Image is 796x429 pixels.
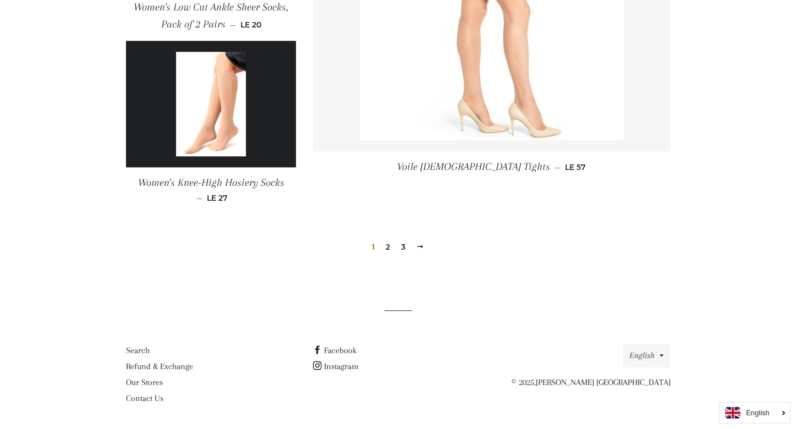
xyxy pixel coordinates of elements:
[229,20,235,30] span: —
[240,20,261,30] span: LE 20
[126,393,163,403] a: Contact Us
[746,409,770,416] i: English
[565,162,586,172] span: LE 57
[381,239,394,255] a: 2
[397,239,410,255] a: 3
[196,193,202,203] span: —
[207,193,228,203] span: LE 27
[725,407,784,419] a: English
[312,345,356,355] a: Facebook
[499,376,670,389] p: © 2025,
[313,151,671,183] a: Voile [DEMOGRAPHIC_DATA] Tights — LE 57
[535,377,670,387] a: [PERSON_NAME] [GEOGRAPHIC_DATA]
[126,361,193,371] a: Refund & Exchange
[623,344,670,367] button: English
[126,167,297,212] a: Women's Knee-High Hosiery Socks — LE 27
[126,345,150,355] a: Search
[126,377,163,387] a: Our Stores
[397,161,550,173] span: Voile [DEMOGRAPHIC_DATA] Tights
[367,239,379,255] span: 1
[138,177,284,189] span: Women's Knee-High Hosiery Socks
[555,162,561,172] span: —
[134,1,288,30] span: Women's Low Cut Ankle Sheer Socks, Pack of 2 Pairs
[312,361,358,371] a: Instagram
